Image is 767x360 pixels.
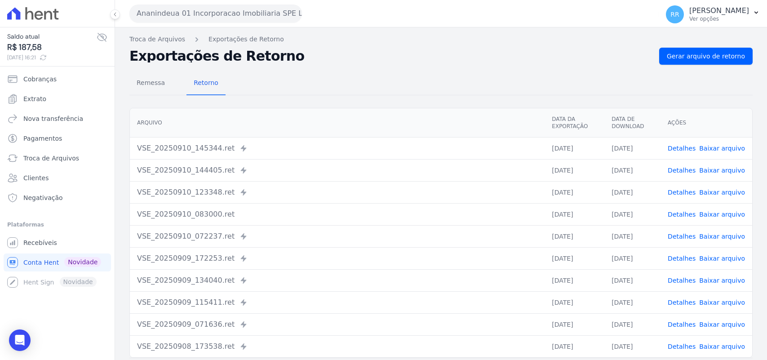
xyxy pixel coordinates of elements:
[545,225,604,247] td: [DATE]
[23,193,63,202] span: Negativação
[667,52,745,61] span: Gerar arquivo de retorno
[137,209,537,220] div: VSE_20250910_083000.ret
[604,335,661,357] td: [DATE]
[23,75,57,84] span: Cobranças
[23,173,49,182] span: Clientes
[668,299,696,306] a: Detalhes
[208,35,284,44] a: Exportações de Retorno
[699,299,745,306] a: Baixar arquivo
[188,74,224,92] span: Retorno
[23,134,62,143] span: Pagamentos
[545,137,604,159] td: [DATE]
[604,159,661,181] td: [DATE]
[659,48,753,65] a: Gerar arquivo de retorno
[670,11,679,18] span: RR
[668,343,696,350] a: Detalhes
[4,169,111,187] a: Clientes
[23,114,83,123] span: Nova transferência
[7,219,107,230] div: Plataformas
[4,189,111,207] a: Negativação
[129,4,302,22] button: Ananindeua 01 Incorporacao Imobiliaria SPE LTDA
[137,187,537,198] div: VSE_20250910_123348.ret
[604,181,661,203] td: [DATE]
[9,329,31,351] div: Open Intercom Messenger
[545,247,604,269] td: [DATE]
[545,269,604,291] td: [DATE]
[661,108,752,138] th: Ações
[604,225,661,247] td: [DATE]
[4,253,111,271] a: Conta Hent Novidade
[545,335,604,357] td: [DATE]
[604,203,661,225] td: [DATE]
[7,41,97,53] span: R$ 187,58
[604,291,661,313] td: [DATE]
[699,255,745,262] a: Baixar arquivo
[137,253,537,264] div: VSE_20250909_172253.ret
[668,321,696,328] a: Detalhes
[699,233,745,240] a: Baixar arquivo
[4,234,111,252] a: Recebíveis
[545,313,604,335] td: [DATE]
[668,167,696,174] a: Detalhes
[604,247,661,269] td: [DATE]
[129,50,652,62] h2: Exportações de Retorno
[668,255,696,262] a: Detalhes
[137,165,537,176] div: VSE_20250910_144405.ret
[545,181,604,203] td: [DATE]
[545,108,604,138] th: Data da Exportação
[699,343,745,350] a: Baixar arquivo
[545,291,604,313] td: [DATE]
[4,149,111,167] a: Troca de Arquivos
[137,341,537,352] div: VSE_20250908_173538.ret
[131,74,170,92] span: Remessa
[129,35,185,44] a: Troca de Arquivos
[689,15,749,22] p: Ver opções
[23,258,59,267] span: Conta Hent
[129,35,753,44] nav: Breadcrumb
[137,297,537,308] div: VSE_20250909_115411.ret
[7,53,97,62] span: [DATE] 16:21
[699,145,745,152] a: Baixar arquivo
[7,70,107,291] nav: Sidebar
[668,277,696,284] a: Detalhes
[545,203,604,225] td: [DATE]
[699,277,745,284] a: Baixar arquivo
[4,129,111,147] a: Pagamentos
[604,313,661,335] td: [DATE]
[137,231,537,242] div: VSE_20250910_072237.ret
[604,269,661,291] td: [DATE]
[186,72,226,95] a: Retorno
[137,319,537,330] div: VSE_20250909_071636.ret
[4,90,111,108] a: Extrato
[23,154,79,163] span: Troca de Arquivos
[129,72,172,95] a: Remessa
[545,159,604,181] td: [DATE]
[604,137,661,159] td: [DATE]
[137,143,537,154] div: VSE_20250910_145344.ret
[668,233,696,240] a: Detalhes
[7,32,97,41] span: Saldo atual
[668,145,696,152] a: Detalhes
[699,189,745,196] a: Baixar arquivo
[668,189,696,196] a: Detalhes
[23,238,57,247] span: Recebíveis
[689,6,749,15] p: [PERSON_NAME]
[659,2,767,27] button: RR [PERSON_NAME] Ver opções
[699,167,745,174] a: Baixar arquivo
[668,211,696,218] a: Detalhes
[4,70,111,88] a: Cobranças
[604,108,661,138] th: Data de Download
[130,108,545,138] th: Arquivo
[699,211,745,218] a: Baixar arquivo
[137,275,537,286] div: VSE_20250909_134040.ret
[699,321,745,328] a: Baixar arquivo
[23,94,46,103] span: Extrato
[64,257,101,267] span: Novidade
[4,110,111,128] a: Nova transferência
